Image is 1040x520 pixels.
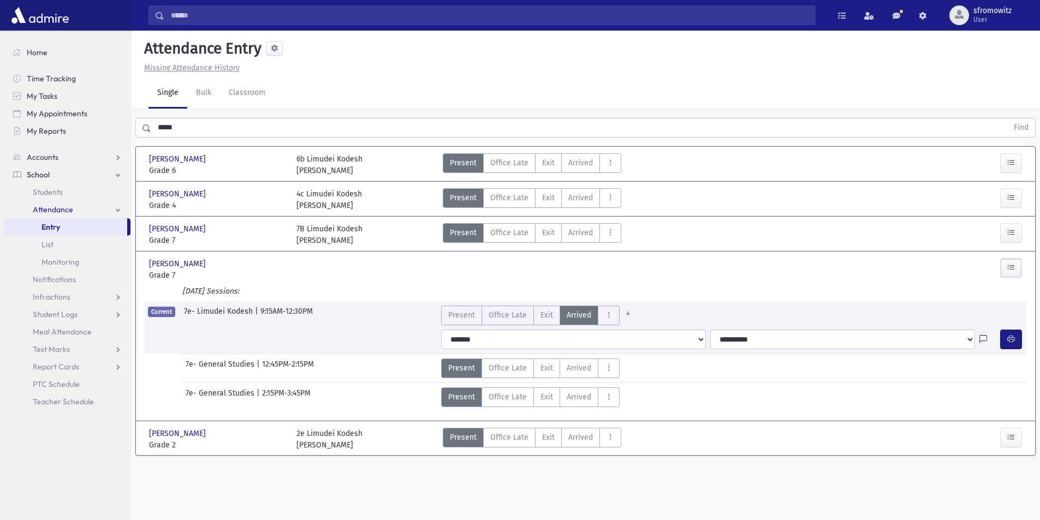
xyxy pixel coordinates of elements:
[540,309,553,321] span: Exit
[33,205,73,214] span: Attendance
[567,309,591,321] span: Arrived
[542,227,555,238] span: Exit
[296,188,362,211] div: 4c Limudei Kodesh [PERSON_NAME]
[540,362,553,374] span: Exit
[973,15,1012,24] span: User
[443,153,621,176] div: AttTypes
[144,63,240,73] u: Missing Attendance History
[149,223,208,235] span: [PERSON_NAME]
[148,307,175,317] span: Current
[149,188,208,200] span: [PERSON_NAME]
[164,5,815,25] input: Search
[441,306,637,325] div: AttTypes
[450,157,477,169] span: Present
[149,428,208,439] span: [PERSON_NAME]
[184,306,255,325] span: 7e- Limudei Kodesh
[27,109,87,118] span: My Appointments
[489,309,527,321] span: Office Late
[27,74,76,83] span: Time Tracking
[255,306,260,325] span: |
[542,432,555,443] span: Exit
[27,91,57,101] span: My Tasks
[33,327,92,337] span: Meal Attendance
[489,391,527,403] span: Office Late
[296,223,362,246] div: 7B Limudei Kodesh [PERSON_NAME]
[450,192,477,204] span: Present
[490,227,528,238] span: Office Late
[4,253,130,271] a: Monitoring
[9,4,72,26] img: AdmirePro
[296,428,362,451] div: 2e Limudei Kodesh [PERSON_NAME]
[4,323,130,340] a: Meal Attendance
[441,387,620,407] div: AttTypes
[257,358,262,378] span: |
[33,379,80,389] span: PTC Schedule
[4,70,130,87] a: Time Tracking
[41,240,54,249] span: List
[27,126,66,136] span: My Reports
[33,292,70,302] span: Infractions
[4,122,130,140] a: My Reports
[4,271,130,288] a: Notifications
[4,306,130,323] a: Student Logs
[4,393,130,410] a: Teacher Schedule
[443,428,621,451] div: AttTypes
[257,387,262,407] span: |
[33,397,94,407] span: Teacher Schedule
[33,309,78,319] span: Student Logs
[568,157,593,169] span: Arrived
[568,432,593,443] span: Arrived
[450,227,477,238] span: Present
[27,152,58,162] span: Accounts
[41,222,60,232] span: Entry
[450,432,477,443] span: Present
[262,387,311,407] span: 2:15PM-3:45PM
[4,201,130,218] a: Attendance
[33,362,79,372] span: Report Cards
[448,362,475,374] span: Present
[140,39,262,58] h5: Attendance Entry
[4,288,130,306] a: Infractions
[568,192,593,204] span: Arrived
[448,309,475,321] span: Present
[4,148,130,166] a: Accounts
[140,63,240,73] a: Missing Attendance History
[260,306,313,325] span: 9:15AM-12:30PM
[41,257,79,267] span: Monitoring
[490,157,528,169] span: Office Late
[568,227,593,238] span: Arrived
[542,192,555,204] span: Exit
[4,236,130,253] a: List
[1007,118,1035,137] button: Find
[490,192,528,204] span: Office Late
[542,157,555,169] span: Exit
[27,47,47,57] span: Home
[148,78,187,109] a: Single
[149,165,286,176] span: Grade 6
[262,358,314,378] span: 12:45PM-2:15PM
[567,391,591,403] span: Arrived
[149,235,286,246] span: Grade 7
[4,166,130,183] a: School
[4,44,130,61] a: Home
[490,432,528,443] span: Office Late
[443,188,621,211] div: AttTypes
[4,218,127,236] a: Entry
[4,105,130,122] a: My Appointments
[441,358,620,378] div: AttTypes
[4,87,130,105] a: My Tasks
[187,78,220,109] a: Bulk
[186,387,257,407] span: 7e- General Studies
[4,358,130,375] a: Report Cards
[489,362,527,374] span: Office Late
[443,223,621,246] div: AttTypes
[27,170,50,180] span: School
[973,7,1012,15] span: sfromowitz
[4,340,130,358] a: Test Marks
[149,258,208,270] span: [PERSON_NAME]
[4,183,130,201] a: Students
[448,391,475,403] span: Present
[149,270,286,281] span: Grade 7
[33,274,76,284] span: Notifications
[567,362,591,374] span: Arrived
